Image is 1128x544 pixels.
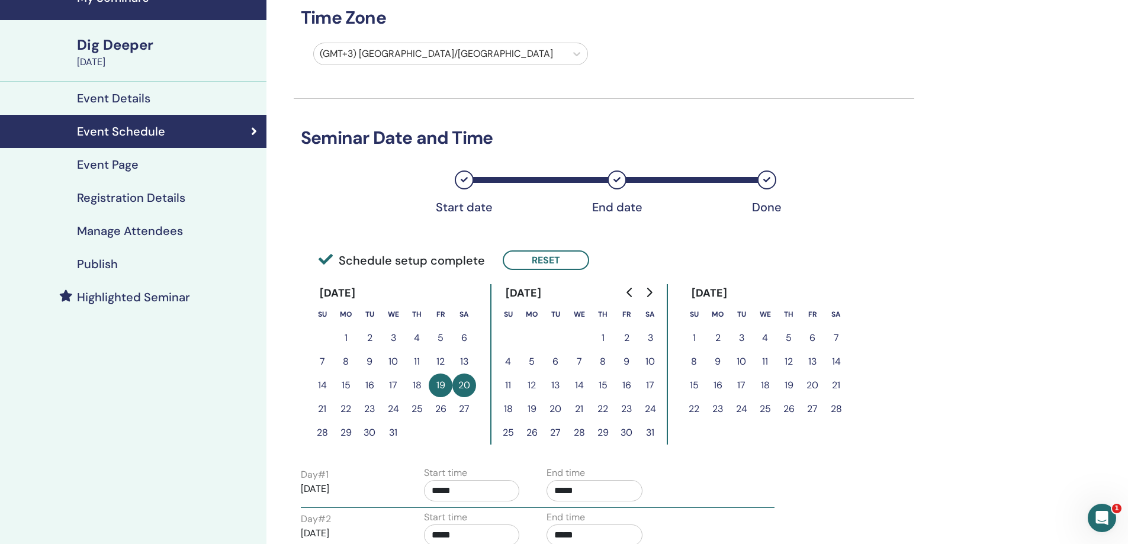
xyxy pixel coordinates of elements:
button: 14 [310,374,334,397]
button: 21 [310,397,334,421]
button: 25 [496,421,520,445]
button: 2 [615,326,638,350]
button: 20 [452,374,476,397]
button: 16 [358,374,381,397]
button: 15 [682,374,706,397]
button: 7 [567,350,591,374]
button: 8 [682,350,706,374]
button: 26 [429,397,452,421]
th: Friday [801,302,824,326]
button: 17 [638,374,662,397]
button: 4 [753,326,777,350]
button: 13 [544,374,567,397]
h3: Seminar Date and Time [294,127,914,149]
label: End time [547,466,585,480]
button: 5 [777,326,801,350]
th: Monday [334,302,358,326]
th: Tuesday [358,302,381,326]
button: 2 [358,326,381,350]
button: 30 [615,421,638,445]
div: Dig Deeper [77,35,259,55]
button: 16 [706,374,729,397]
button: 7 [310,350,334,374]
button: 15 [334,374,358,397]
button: 22 [591,397,615,421]
button: 20 [801,374,824,397]
button: 3 [381,326,405,350]
button: 28 [567,421,591,445]
button: 22 [682,397,706,421]
p: [DATE] [301,482,397,496]
label: Start time [424,510,467,524]
button: 17 [381,374,405,397]
th: Monday [520,302,544,326]
button: 31 [381,421,405,445]
th: Friday [429,302,452,326]
th: Thursday [591,302,615,326]
button: Go to next month [639,281,658,304]
button: 6 [452,326,476,350]
button: 27 [452,397,476,421]
button: 5 [429,326,452,350]
h4: Event Details [77,91,150,105]
th: Saturday [638,302,662,326]
button: 23 [615,397,638,421]
button: 10 [638,350,662,374]
button: 7 [824,326,848,350]
button: 24 [729,397,753,421]
button: 3 [638,326,662,350]
button: 10 [381,350,405,374]
button: 26 [777,397,801,421]
button: 12 [429,350,452,374]
button: 3 [729,326,753,350]
h4: Publish [77,257,118,271]
button: 12 [520,374,544,397]
button: 22 [334,397,358,421]
button: 27 [801,397,824,421]
button: 17 [729,374,753,397]
button: 19 [429,374,452,397]
div: [DATE] [682,284,737,302]
div: [DATE] [77,55,259,69]
div: Done [737,200,796,214]
label: Start time [424,466,467,480]
button: 27 [544,421,567,445]
button: 5 [520,350,544,374]
h4: Manage Attendees [77,224,183,238]
button: Go to previous month [621,281,639,304]
button: 28 [824,397,848,421]
button: 9 [358,350,381,374]
label: Day # 2 [301,512,331,526]
button: 9 [615,350,638,374]
button: 28 [310,421,334,445]
th: Wednesday [381,302,405,326]
button: 26 [520,421,544,445]
th: Sunday [496,302,520,326]
th: Sunday [310,302,334,326]
button: 19 [520,397,544,421]
button: 11 [753,350,777,374]
p: [DATE] [301,526,397,540]
button: 24 [381,397,405,421]
button: 16 [615,374,638,397]
button: 31 [638,421,662,445]
h4: Event Schedule [77,124,165,139]
th: Friday [615,302,638,326]
button: 13 [452,350,476,374]
h4: Event Page [77,157,139,172]
span: 1 [1112,504,1121,513]
span: Schedule setup complete [319,252,485,269]
div: End date [587,200,647,214]
div: [DATE] [496,284,551,302]
button: 4 [496,350,520,374]
button: 18 [753,374,777,397]
button: 1 [334,326,358,350]
button: 25 [753,397,777,421]
th: Tuesday [729,302,753,326]
button: 23 [706,397,729,421]
button: 25 [405,397,429,421]
button: 6 [801,326,824,350]
label: End time [547,510,585,524]
button: 24 [638,397,662,421]
th: Sunday [682,302,706,326]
